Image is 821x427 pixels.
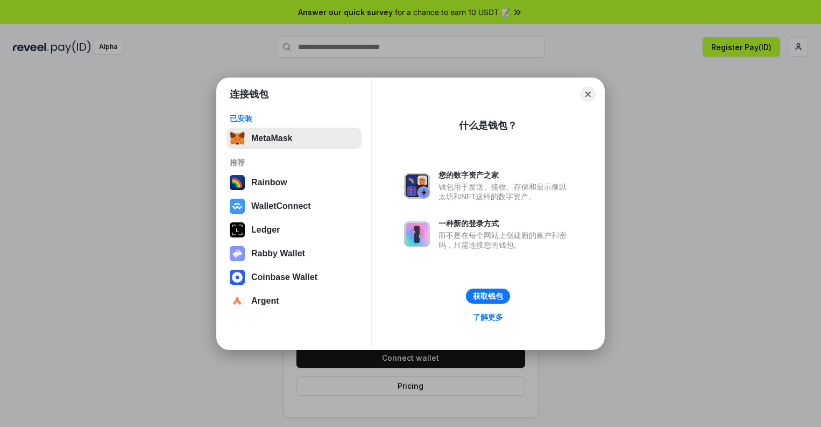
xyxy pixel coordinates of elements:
img: svg+xml,%3Csvg%20width%3D%2228%22%20height%3D%2228%22%20viewBox%3D%220%200%2028%2028%22%20fill%3D... [230,270,245,285]
div: 而不是在每个网站上创建新的账户和密码，只需连接您的钱包。 [438,230,572,250]
h1: 连接钱包 [230,88,268,101]
button: Close [581,87,596,102]
div: 什么是钱包？ [459,119,517,132]
div: 您的数字资产之家 [438,170,572,180]
div: MetaMask [251,134,292,143]
div: 钱包用于发送、接收、存储和显示像以太坊和NFT这样的数字资产。 [438,182,572,201]
button: Ledger [227,219,362,241]
img: svg+xml,%3Csvg%20width%3D%22120%22%20height%3D%22120%22%20viewBox%3D%220%200%20120%20120%22%20fil... [230,175,245,190]
button: Argent [227,290,362,312]
div: 推荐 [230,158,358,167]
div: Rabby Wallet [251,249,305,258]
img: svg+xml,%3Csvg%20width%3D%2228%22%20height%3D%2228%22%20viewBox%3D%220%200%2028%2028%22%20fill%3D... [230,199,245,214]
div: Ledger [251,225,280,235]
div: Argent [251,296,279,306]
div: 了解更多 [473,312,503,322]
img: svg+xml,%3Csvg%20width%3D%2228%22%20height%3D%2228%22%20viewBox%3D%220%200%2028%2028%22%20fill%3D... [230,293,245,309]
img: svg+xml,%3Csvg%20xmlns%3D%22http%3A%2F%2Fwww.w3.org%2F2000%2Fsvg%22%20width%3D%2228%22%20height%3... [230,222,245,237]
div: 一种新的登录方式 [438,219,572,228]
button: WalletConnect [227,195,362,217]
img: svg+xml,%3Csvg%20xmlns%3D%22http%3A%2F%2Fwww.w3.org%2F2000%2Fsvg%22%20fill%3D%22none%22%20viewBox... [404,173,430,199]
div: 获取钱包 [473,291,503,301]
button: Rainbow [227,172,362,193]
img: svg+xml,%3Csvg%20fill%3D%22none%22%20height%3D%2233%22%20viewBox%3D%220%200%2035%2033%22%20width%... [230,131,245,146]
div: Rainbow [251,178,287,187]
a: 了解更多 [466,310,509,324]
button: Rabby Wallet [227,243,362,264]
img: svg+xml,%3Csvg%20xmlns%3D%22http%3A%2F%2Fwww.w3.org%2F2000%2Fsvg%22%20fill%3D%22none%22%20viewBox... [404,221,430,247]
button: 获取钱包 [466,289,510,304]
button: MetaMask [227,128,362,149]
div: WalletConnect [251,201,311,211]
img: svg+xml,%3Csvg%20xmlns%3D%22http%3A%2F%2Fwww.w3.org%2F2000%2Fsvg%22%20fill%3D%22none%22%20viewBox... [230,246,245,261]
div: Coinbase Wallet [251,272,317,282]
div: 已安装 [230,114,358,123]
button: Coinbase Wallet [227,267,362,288]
